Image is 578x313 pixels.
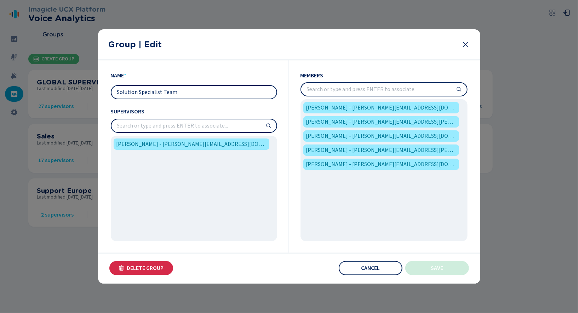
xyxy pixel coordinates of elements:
svg: search [266,123,271,129]
span: Save [431,265,443,271]
div: Nicola Boscolo - nicola.boscolo@imagicle.com [303,159,459,170]
svg: trash-fill [119,265,124,271]
span: [PERSON_NAME] - [PERSON_NAME][EMAIL_ADDRESS][PERSON_NAME][DOMAIN_NAME] [306,146,456,154]
span: Delete Group [127,265,164,271]
button: Delete Group [109,261,173,275]
span: Members [301,72,468,79]
h2: Group | Edit [109,40,456,49]
div: Michele Sbarra - michele.sbarra@imagicle.com [303,144,459,156]
span: Cancel [361,265,380,271]
button: Save [405,261,469,275]
span: [PERSON_NAME] - [PERSON_NAME][EMAIL_ADDRESS][DOMAIN_NAME] [306,160,456,169]
button: Cancel [339,261,402,275]
span: [PERSON_NAME] - [PERSON_NAME][EMAIL_ADDRESS][DOMAIN_NAME] [306,132,456,140]
div: Adrian Chelen - adrian.chelen@imagicle.com [303,102,459,113]
input: Search or type and press ENTER to associate... [301,83,467,96]
div: Gianluca Lorenzin - gianluca.lorenzin@imagicle.com [303,130,459,142]
input: Type the group name... [111,86,276,99]
svg: search [456,87,462,92]
span: Supervisors [111,108,277,116]
input: Search or type and press ENTER to associate... [111,119,276,132]
div: Andrea Rivaben - andrea.rivaben@imagicle.com [114,138,269,150]
span: [PERSON_NAME] - [PERSON_NAME][EMAIL_ADDRESS][DOMAIN_NAME] [306,104,456,112]
svg: close [461,40,470,49]
div: Andrea Sonnino - andrea.sonnino@imagicle.com [303,116,459,128]
span: [PERSON_NAME] - [PERSON_NAME][EMAIL_ADDRESS][PERSON_NAME][DOMAIN_NAME] [306,118,456,126]
span: [PERSON_NAME] - [PERSON_NAME][EMAIL_ADDRESS][DOMAIN_NAME] [116,140,267,148]
span: Name [111,72,124,79]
